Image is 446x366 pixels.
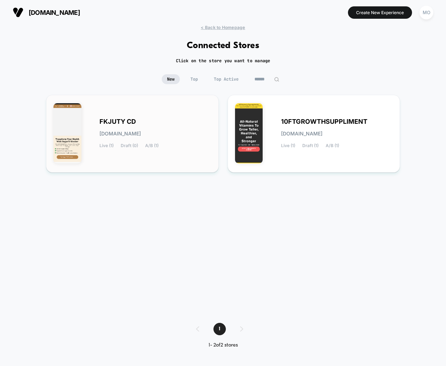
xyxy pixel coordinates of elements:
span: 1 [213,323,226,335]
img: 10FTGROWTHSUPPLIMENTS [235,103,263,163]
button: MO [417,5,435,20]
span: Top [185,74,203,84]
span: [DOMAIN_NAME] [29,9,80,16]
span: < Back to Homepage [201,25,245,30]
span: 10FTGROWTHSUPPLIMENT [281,119,367,124]
span: A/B (1) [326,143,339,148]
button: Create New Experience [348,6,412,19]
button: [DOMAIN_NAME] [11,7,82,18]
img: FKJUTY_CD [53,103,81,163]
span: Live (1) [281,143,295,148]
span: [DOMAIN_NAME] [99,131,141,136]
img: edit [274,77,279,82]
span: New [162,74,180,84]
div: 1 - 2 of 2 stores [189,342,257,348]
span: [DOMAIN_NAME] [281,131,322,136]
h1: Connected Stores [187,41,259,51]
span: Top Active [208,74,244,84]
span: Draft (1) [302,143,319,148]
h2: Click on the store you want to manage [176,58,270,64]
span: FKJUTY CD [99,119,136,124]
span: Draft (0) [121,143,138,148]
div: MO [419,6,433,19]
img: Visually logo [13,7,23,18]
span: A/B (1) [145,143,159,148]
span: Live (1) [99,143,114,148]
